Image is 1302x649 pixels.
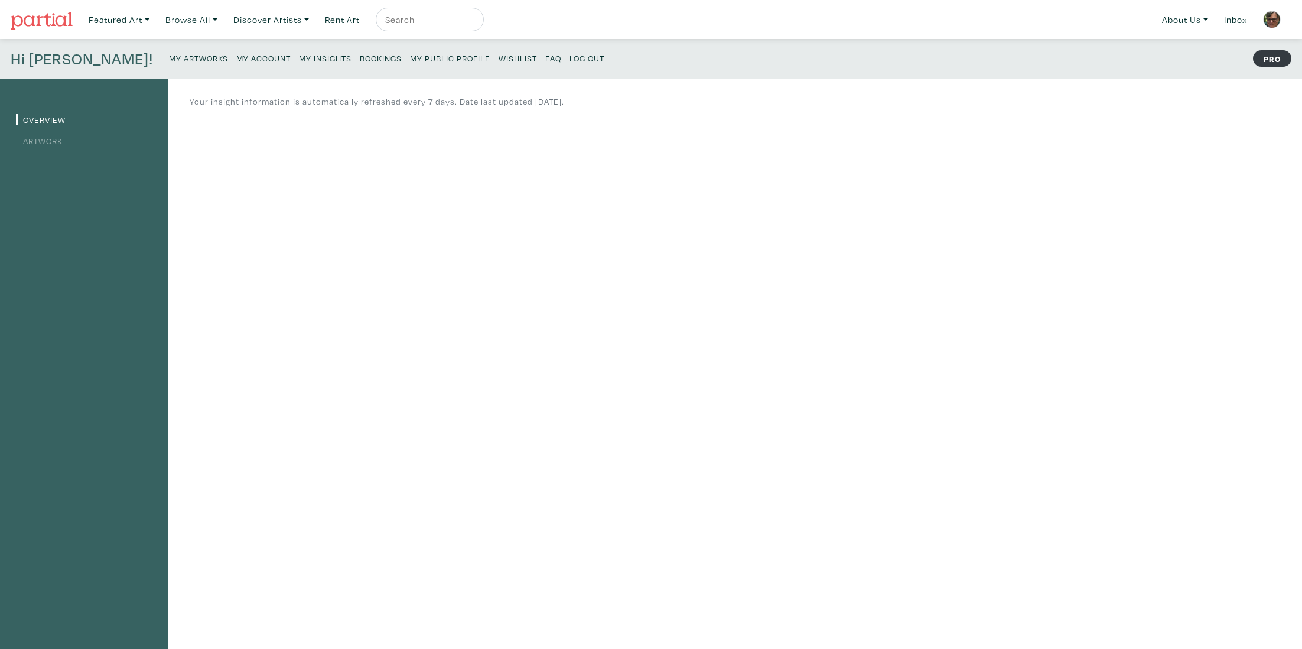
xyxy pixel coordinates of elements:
a: Artwork [16,135,63,147]
a: Discover Artists [228,8,314,32]
small: My Artworks [169,53,228,64]
strong: PRO [1253,50,1291,67]
a: FAQ [545,50,561,66]
small: Log Out [569,53,604,64]
a: Rent Art [320,8,365,32]
a: My Insights [299,50,351,66]
a: My Artworks [169,50,228,66]
a: About Us [1157,8,1213,32]
input: Search [384,12,473,27]
small: Wishlist [499,53,537,64]
a: My Account [236,50,291,66]
p: Your insight information is automatically refreshed every 7 days. Date last updated [DATE]. [190,95,564,108]
a: Bookings [360,50,402,66]
a: Log Out [569,50,604,66]
a: Overview [16,114,66,125]
a: Featured Art [83,8,155,32]
small: My Insights [299,53,351,64]
a: Wishlist [499,50,537,66]
a: Browse All [160,8,223,32]
small: FAQ [545,53,561,64]
small: My Public Profile [410,53,490,64]
h4: Hi [PERSON_NAME]! [11,50,153,69]
img: phpThumb.php [1263,11,1281,28]
a: My Public Profile [410,50,490,66]
a: Inbox [1219,8,1252,32]
small: Bookings [360,53,402,64]
small: My Account [236,53,291,64]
